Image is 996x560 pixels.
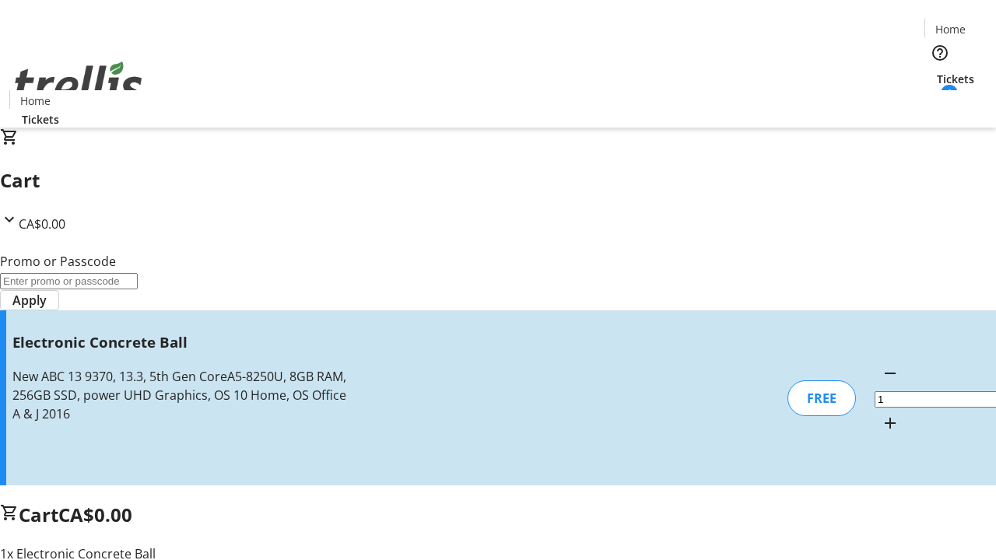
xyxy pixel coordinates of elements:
a: Tickets [9,111,72,128]
span: CA$0.00 [19,215,65,233]
span: Tickets [22,111,59,128]
a: Home [10,93,60,109]
div: New ABC 13 9370, 13.3, 5th Gen CoreA5-8250U, 8GB RAM, 256GB SSD, power UHD Graphics, OS 10 Home, ... [12,367,352,423]
span: CA$0.00 [58,502,132,527]
button: Increment by one [875,408,906,439]
a: Tickets [924,71,987,87]
div: FREE [787,380,856,416]
span: Home [20,93,51,109]
img: Orient E2E Organization zk00dQfJK4's Logo [9,44,148,122]
a: Home [925,21,975,37]
button: Help [924,37,956,68]
h3: Electronic Concrete Ball [12,331,352,353]
span: Home [935,21,966,37]
button: Decrement by one [875,358,906,389]
span: Tickets [937,71,974,87]
button: Cart [924,87,956,118]
span: Apply [12,291,47,310]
